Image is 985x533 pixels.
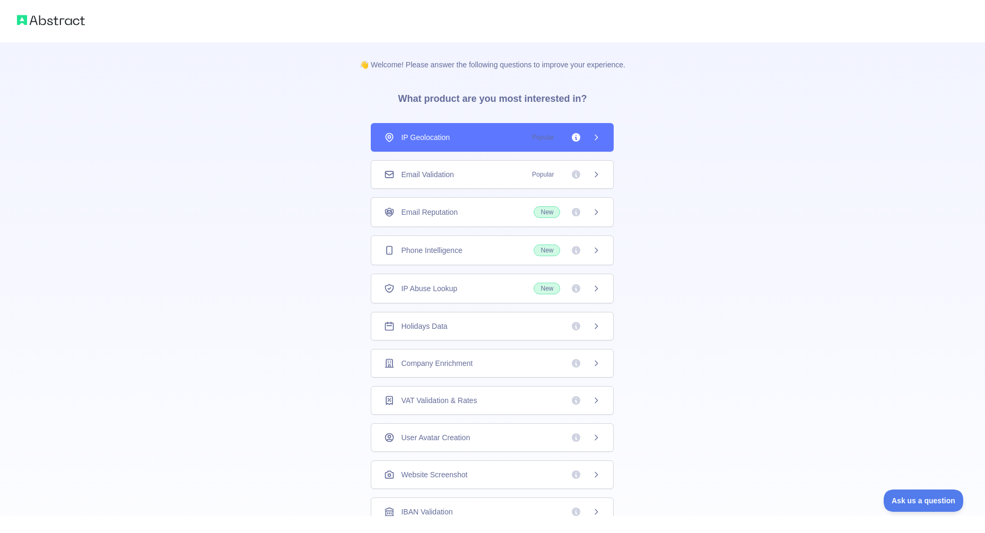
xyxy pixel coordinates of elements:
span: Phone Intelligence [401,245,462,256]
span: IP Abuse Lookup [401,283,457,294]
span: New [534,244,560,256]
span: Email Validation [401,169,454,180]
img: Abstract logo [17,13,85,28]
span: Company Enrichment [401,358,473,369]
span: Popular [526,132,560,143]
span: VAT Validation & Rates [401,395,477,406]
iframe: Toggle Customer Support [884,490,964,512]
h3: What product are you most interested in? [381,70,604,123]
span: Email Reputation [401,207,458,217]
span: IP Geolocation [401,132,450,143]
span: Popular [526,169,560,180]
p: 👋 Welcome! Please answer the following questions to improve your experience. [343,42,642,70]
span: Holidays Data [401,321,447,331]
span: User Avatar Creation [401,432,470,443]
span: Website Screenshot [401,469,467,480]
span: IBAN Validation [401,506,452,517]
span: New [534,283,560,294]
span: New [534,206,560,218]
